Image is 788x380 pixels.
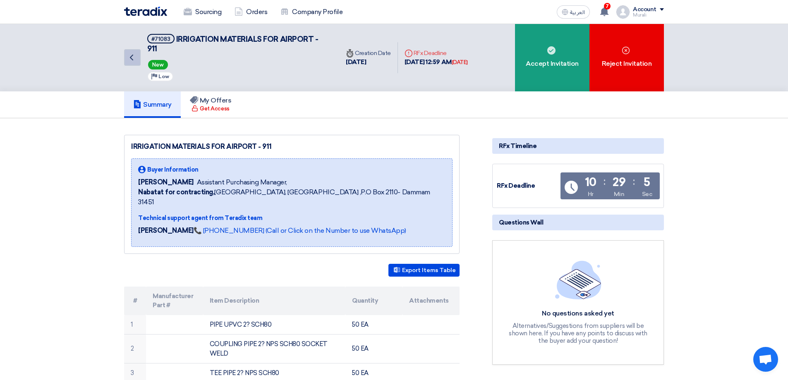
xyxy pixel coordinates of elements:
[181,91,241,118] a: My Offers Get Access
[124,315,146,335] td: 1
[402,287,460,315] th: Attachments
[138,187,445,207] span: [GEOGRAPHIC_DATA], [GEOGRAPHIC_DATA] ,P.O Box 2110- Dammam 31451
[203,287,346,315] th: Item Description
[346,49,391,57] div: Creation Date
[146,287,203,315] th: Manufacturer Part #
[194,227,406,234] a: 📞 [PHONE_NUMBER] (Call or Click on the Number to use WhatsApp)
[228,3,274,21] a: Orders
[197,177,287,187] span: Assistant Purchasing Manager,
[452,58,468,67] div: [DATE]
[138,177,194,187] span: [PERSON_NAME]
[190,96,232,105] h5: My Offers
[492,138,664,154] div: RFx Timeline
[124,7,167,16] img: Teradix logo
[497,181,559,191] div: RFx Deadline
[613,177,625,188] div: 29
[555,261,601,299] img: empty_state_list.svg
[633,13,664,17] div: Murali
[633,6,656,13] div: Account
[346,57,391,67] div: [DATE]
[508,309,649,318] div: No questions asked yet
[148,60,168,69] span: New
[274,3,349,21] a: Company Profile
[570,10,585,15] span: العربية
[753,347,778,372] a: Open chat
[147,34,329,54] h5: IRRIGATION MATERIALS FOR AIRPORT - 911
[124,335,146,363] td: 2
[192,105,229,113] div: Get Access
[203,315,346,335] td: PIPE UPVC 2? SCH80
[203,335,346,363] td: COUPLING PIPE 2? NPS SCH80 SOCKET WELD
[588,190,594,198] div: Hr
[405,49,468,57] div: RFx Deadline
[604,3,611,10] span: 7
[644,177,650,188] div: 5
[589,24,664,91] div: Reject Invitation
[138,188,214,196] b: Nabatat for contracting,
[124,287,146,315] th: #
[405,57,468,67] div: [DATE] 12:59 AM
[633,174,635,189] div: :
[345,315,402,335] td: 50 EA
[158,74,169,79] span: Low
[138,214,445,222] div: Technical support agent from Teradix team
[515,24,589,91] div: Accept Invitation
[345,287,402,315] th: Quantity
[133,100,172,109] h5: Summary
[604,174,606,189] div: :
[147,35,318,53] span: IRRIGATION MATERIALS FOR AIRPORT - 911
[131,142,453,152] div: IRRIGATION MATERIALS FOR AIRPORT - 911
[616,5,630,19] img: profile_test.png
[177,3,228,21] a: Sourcing
[585,177,596,188] div: 10
[499,218,543,227] span: Questions Wall
[557,5,590,19] button: العربية
[388,264,460,277] button: Export Items Table
[345,335,402,363] td: 50 EA
[151,36,170,42] div: #71083
[138,227,194,234] strong: [PERSON_NAME]
[508,322,649,344] div: Alternatives/Suggestions from suppliers will be shown here, If you have any points to discuss wit...
[147,165,199,174] span: Buyer Information
[124,91,181,118] a: Summary
[614,190,625,198] div: Min
[642,190,652,198] div: Sec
